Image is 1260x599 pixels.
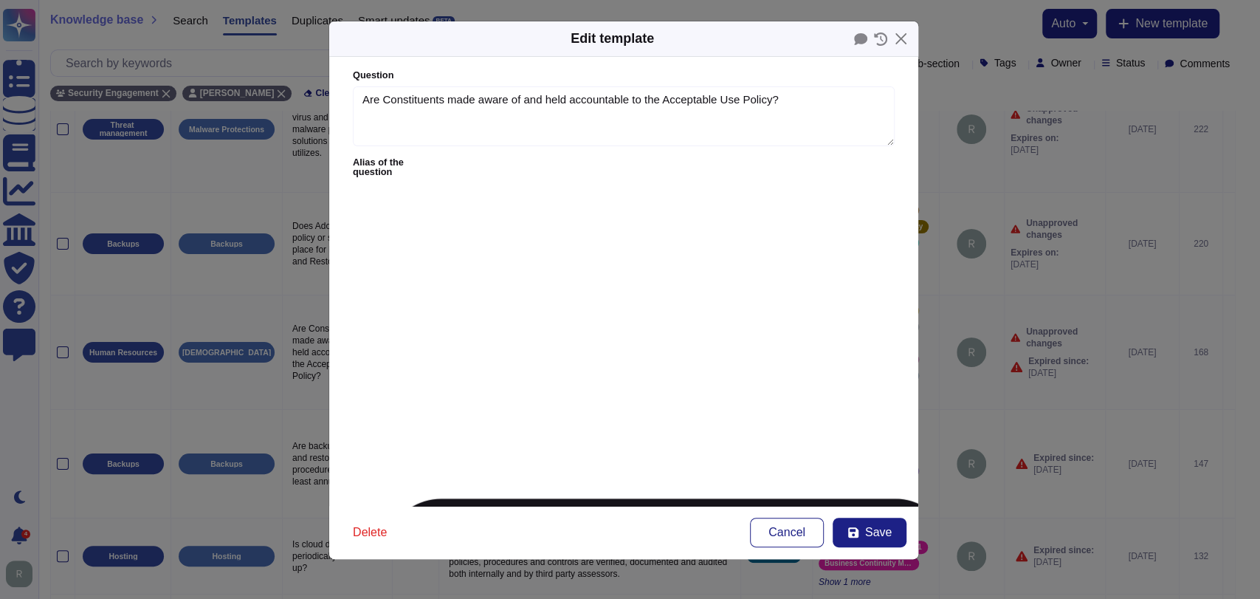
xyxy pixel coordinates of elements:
[833,518,906,547] button: Save
[768,527,805,538] span: Cancel
[341,518,399,547] button: Delete
[353,527,387,538] span: Delete
[353,71,895,81] label: Question
[750,518,824,547] button: Cancel
[865,527,892,538] span: Save
[571,29,654,49] div: Edit template
[889,27,912,50] button: Close
[353,86,895,147] textarea: Are Constituents made aware of and held accountable to the Acceptable Use Policy?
